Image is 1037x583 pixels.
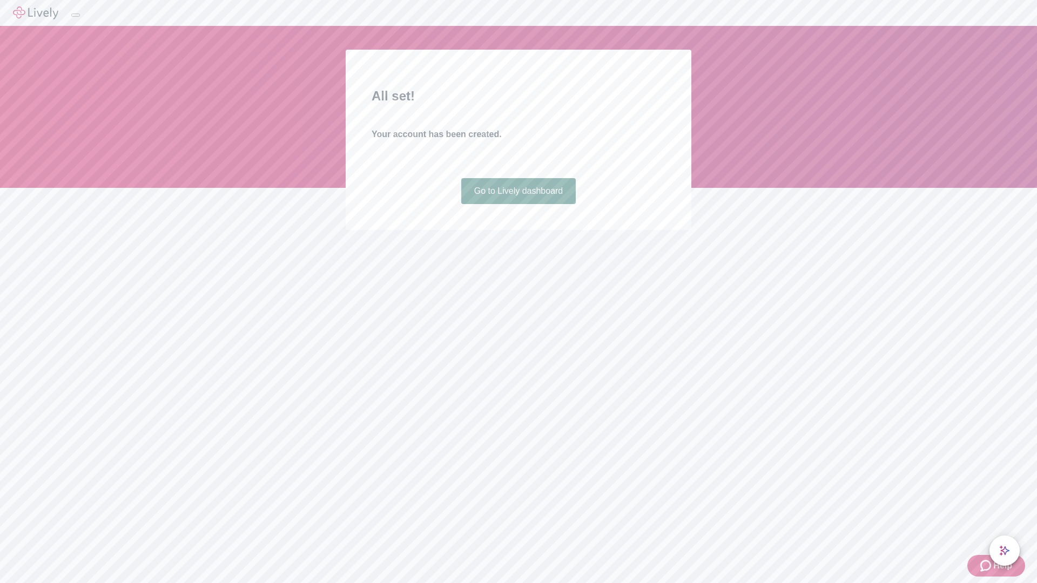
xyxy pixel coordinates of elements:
[967,555,1025,577] button: Zendesk support iconHelp
[372,128,665,141] h4: Your account has been created.
[71,13,80,17] button: Log out
[989,535,1020,566] button: chat
[372,86,665,106] h2: All set!
[980,559,993,572] svg: Zendesk support icon
[999,545,1010,556] svg: Lively AI Assistant
[461,178,576,204] a: Go to Lively dashboard
[993,559,1012,572] span: Help
[13,6,58,19] img: Lively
